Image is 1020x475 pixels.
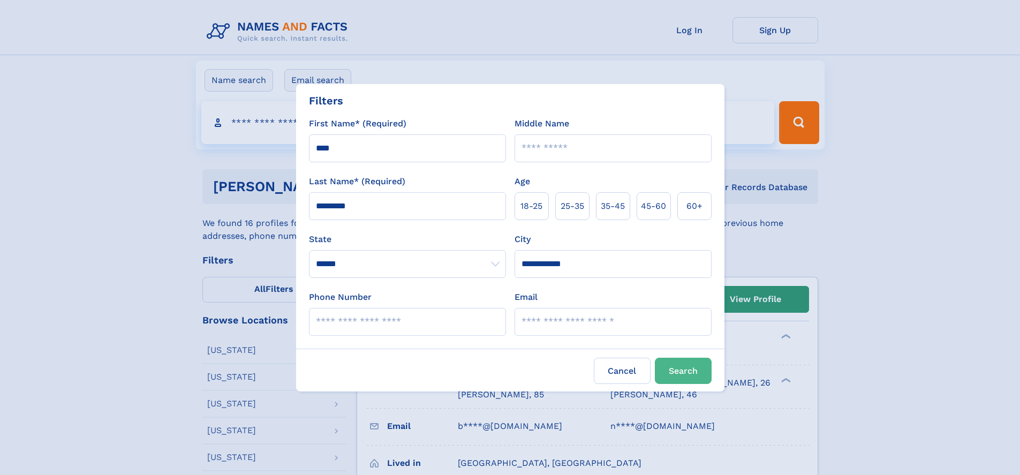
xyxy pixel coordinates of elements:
div: Filters [309,93,343,109]
label: Cancel [594,358,651,384]
label: City [515,233,531,246]
span: 25‑35 [561,200,584,213]
span: 35‑45 [601,200,625,213]
span: 18‑25 [520,200,542,213]
label: Last Name* (Required) [309,175,405,188]
label: Phone Number [309,291,372,304]
label: Age [515,175,530,188]
button: Search [655,358,712,384]
label: Middle Name [515,117,569,130]
label: State [309,233,506,246]
label: First Name* (Required) [309,117,406,130]
span: 45‑60 [641,200,666,213]
label: Email [515,291,538,304]
span: 60+ [686,200,702,213]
